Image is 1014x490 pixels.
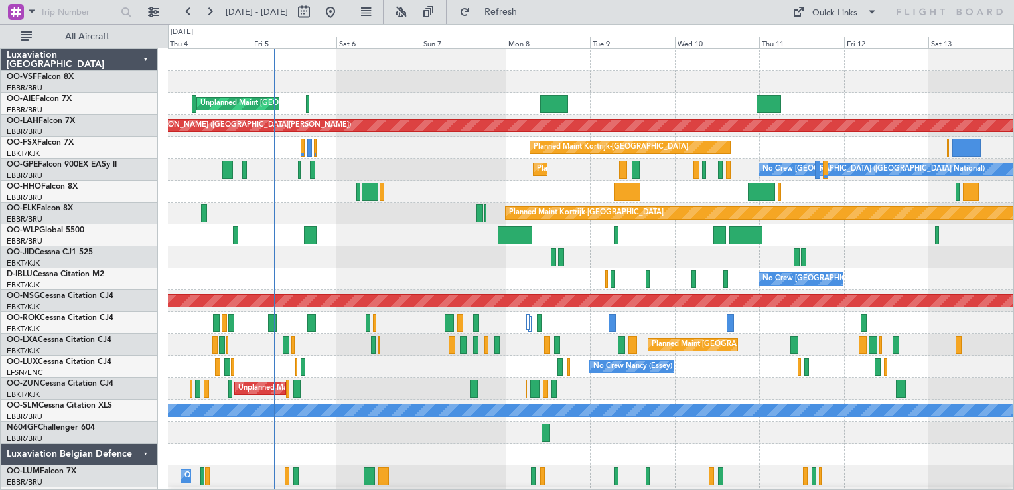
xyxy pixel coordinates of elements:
div: Fri 5 [252,37,336,48]
a: LFSN/ENC [7,368,43,378]
a: N604GFChallenger 604 [7,424,95,432]
a: EBKT/KJK [7,390,40,400]
div: Unplanned Maint [GEOGRAPHIC_DATA] ([GEOGRAPHIC_DATA]) [238,378,457,398]
a: EBBR/BRU [7,412,42,422]
a: EBKT/KJK [7,258,40,268]
span: N604GF [7,424,38,432]
span: OO-AIE [7,95,35,103]
a: OO-GPEFalcon 900EX EASy II [7,161,117,169]
a: EBKT/KJK [7,324,40,334]
div: No Crew [GEOGRAPHIC_DATA] ([GEOGRAPHIC_DATA] National) [762,159,985,179]
span: All Aircraft [35,32,140,41]
a: EBBR/BRU [7,127,42,137]
span: OO-ZUN [7,380,40,388]
span: OO-LUM [7,467,40,475]
a: OO-SLMCessna Citation XLS [7,402,112,410]
span: OO-VSF [7,73,37,81]
span: D-IBLU [7,270,33,278]
button: All Aircraft [15,26,144,47]
a: OO-LXACessna Citation CJ4 [7,336,111,344]
a: OO-NSGCessna Citation CJ4 [7,292,113,300]
a: EBBR/BRU [7,83,42,93]
div: Sat 13 [928,37,1013,48]
div: Owner Melsbroek Air Base [184,466,275,486]
a: OO-JIDCessna CJ1 525 [7,248,93,256]
span: Refresh [473,7,529,17]
span: OO-GPE [7,161,38,169]
a: EBBR/BRU [7,236,42,246]
a: OO-HHOFalcon 8X [7,183,78,191]
span: OO-FSX [7,139,37,147]
a: OO-LUXCessna Citation CJ4 [7,358,111,366]
div: Quick Links [812,7,857,20]
a: EBKT/KJK [7,302,40,312]
span: OO-LXA [7,336,38,344]
a: EBBR/BRU [7,193,42,203]
div: Sun 7 [421,37,505,48]
div: Tue 9 [590,37,674,48]
a: OO-ELKFalcon 8X [7,204,73,212]
div: Planned Maint Kortrijk-[GEOGRAPHIC_DATA] [534,137,688,157]
div: Unplanned Maint [GEOGRAPHIC_DATA] ([GEOGRAPHIC_DATA] National) [200,94,450,114]
a: EBKT/KJK [7,149,40,159]
span: OO-SLM [7,402,38,410]
a: EBBR/BRU [7,171,42,181]
a: OO-ZUNCessna Citation CJ4 [7,380,113,388]
span: OO-ROK [7,314,40,322]
a: OO-LUMFalcon 7X [7,467,76,475]
a: OO-LAHFalcon 7X [7,117,75,125]
div: Sat 6 [336,37,421,48]
span: OO-ELK [7,204,36,212]
button: Refresh [453,1,533,23]
div: Wed 10 [675,37,759,48]
div: Planned Maint [GEOGRAPHIC_DATA] ([GEOGRAPHIC_DATA] National) [537,159,777,179]
div: [DATE] [171,27,193,38]
span: OO-HHO [7,183,41,191]
div: Thu 11 [759,37,843,48]
span: [DATE] - [DATE] [226,6,288,18]
a: EBBR/BRU [7,105,42,115]
span: OO-JID [7,248,35,256]
a: OO-FSXFalcon 7X [7,139,74,147]
span: OO-WLP [7,226,39,234]
button: Quick Links [786,1,884,23]
a: OO-VSFFalcon 8X [7,73,74,81]
div: Planned Maint Kortrijk-[GEOGRAPHIC_DATA] [509,203,664,223]
span: OO-LAH [7,117,38,125]
span: OO-NSG [7,292,40,300]
span: OO-LUX [7,358,38,366]
div: Thu 4 [167,37,252,48]
div: No Crew [GEOGRAPHIC_DATA] ([GEOGRAPHIC_DATA] National) [762,269,985,289]
a: OO-WLPGlobal 5500 [7,226,84,234]
a: OO-ROKCessna Citation CJ4 [7,314,113,322]
a: EBKT/KJK [7,346,40,356]
a: D-IBLUCessna Citation M2 [7,270,104,278]
a: EBBR/BRU [7,434,42,444]
div: Mon 8 [506,37,590,48]
a: EBBR/BRU [7,477,42,487]
div: No Crew Nancy (Essey) [593,357,672,376]
a: OO-AIEFalcon 7X [7,95,72,103]
div: Planned Maint [GEOGRAPHIC_DATA] ([GEOGRAPHIC_DATA] National) [652,335,892,355]
a: EBKT/KJK [7,280,40,290]
div: Fri 12 [844,37,928,48]
a: EBBR/BRU [7,214,42,224]
input: Trip Number [40,2,117,22]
